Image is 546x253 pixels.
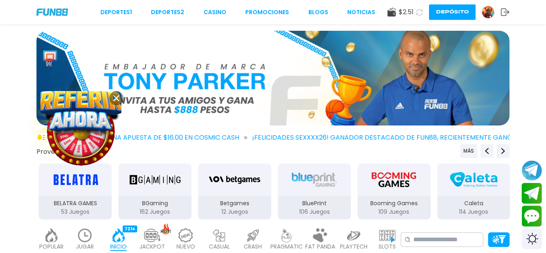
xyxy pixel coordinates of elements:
a: BLOGS [308,8,328,17]
p: Caleta [437,199,510,208]
p: 12 Juegos [198,208,271,216]
p: NUEVO [176,242,195,251]
img: hot [161,223,171,234]
button: Join telegram channel [522,160,542,181]
p: 109 Juegos [357,208,431,216]
p: FAT PANDA [305,242,335,251]
button: Contact customer service [522,206,542,227]
button: BluePrint [274,163,354,220]
p: JUGAR [76,242,94,251]
span: $ 2.51 [399,7,414,17]
button: Next providers [497,144,510,158]
div: Switch theme [522,229,542,249]
p: SLOTS [378,242,396,251]
img: recent_light.webp [77,228,93,242]
p: JACKPOT [139,242,165,251]
p: CASUAL [209,242,230,251]
p: BELATRA GAMES [39,199,112,208]
p: 114 Juegos [437,208,510,216]
div: 7214 [123,225,137,232]
a: Promociones [245,8,289,17]
img: Booming Games [368,168,419,191]
p: INICIO [110,242,127,251]
button: Caleta [434,163,514,220]
button: Previous providers [480,144,493,158]
img: Platform Filter [492,235,506,244]
button: Depósito [429,4,476,20]
p: Betgames [198,199,271,208]
p: BluePrint [278,199,351,208]
p: CRASH [244,242,262,251]
img: new_light.webp [178,228,194,242]
button: Booming Games [354,163,434,220]
p: PRAGMATIC [270,242,303,251]
p: Booming Games [357,199,431,208]
img: popular_light.webp [43,228,59,242]
img: crash_light.webp [245,228,261,242]
img: slots_light.webp [379,228,395,242]
img: fat_panda_light.webp [312,228,328,242]
p: BGaming [119,199,192,208]
img: Caleta [448,168,499,191]
p: 53 Juegos [39,208,112,216]
p: 106 Juegos [278,208,351,216]
a: CASINO [204,8,226,17]
p: 162 Juegos [119,208,192,216]
img: casual_light.webp [211,228,227,242]
img: BGaming [130,168,181,191]
a: Avatar [482,6,501,19]
img: jackpot_light.webp [144,228,160,242]
img: BluePrint [289,168,340,191]
img: BELATRA GAMES [50,168,101,191]
img: playtech_light.webp [346,228,362,242]
button: Betgames [195,163,274,220]
img: Avatar [482,6,494,18]
img: pragmatic_light.webp [278,228,295,242]
button: BELATRA GAMES [36,163,115,220]
a: NOTICIAS [347,8,375,17]
button: Join telegram [522,183,542,204]
button: Previous providers [460,144,477,158]
img: Image Link [44,95,118,169]
button: Proveedores de juego [36,147,106,156]
p: POPULAR [39,242,64,251]
button: BGaming [115,163,195,220]
img: Company Logo [36,9,68,15]
img: Betgames [209,168,260,191]
img: Bono Referencia [36,31,510,125]
img: home_active.webp [110,228,127,242]
a: Deportes2 [151,8,184,17]
a: Deportes1 [100,8,132,17]
p: PLAYTECH [340,242,368,251]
